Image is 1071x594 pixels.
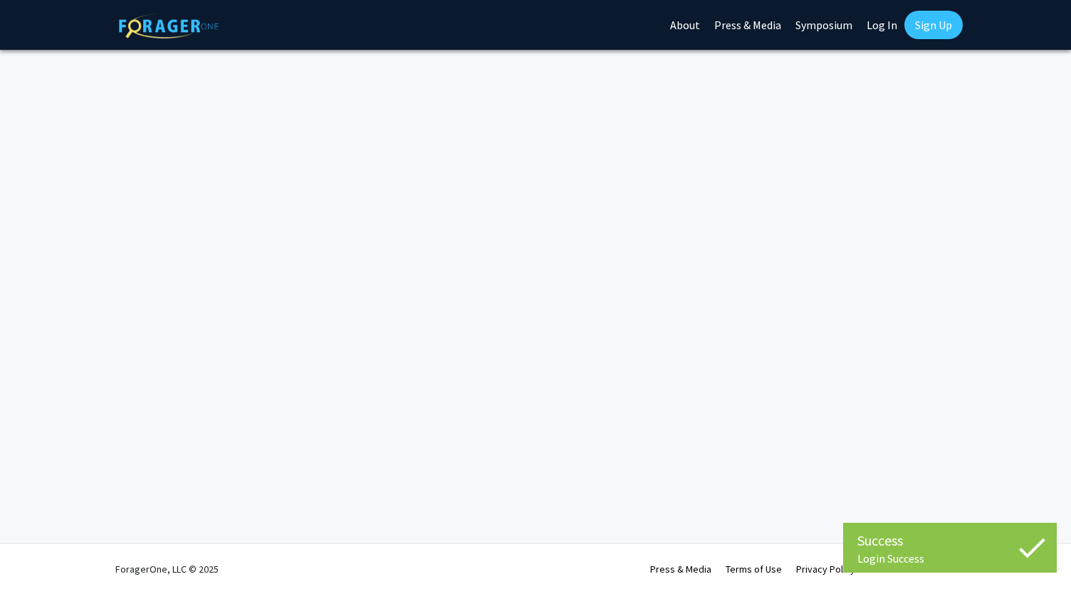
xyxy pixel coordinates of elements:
[857,551,1043,566] div: Login Success
[904,11,963,39] a: Sign Up
[796,563,855,575] a: Privacy Policy
[115,544,219,594] div: ForagerOne, LLC © 2025
[857,530,1043,551] div: Success
[726,563,782,575] a: Terms of Use
[650,563,711,575] a: Press & Media
[119,14,219,38] img: ForagerOne Logo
